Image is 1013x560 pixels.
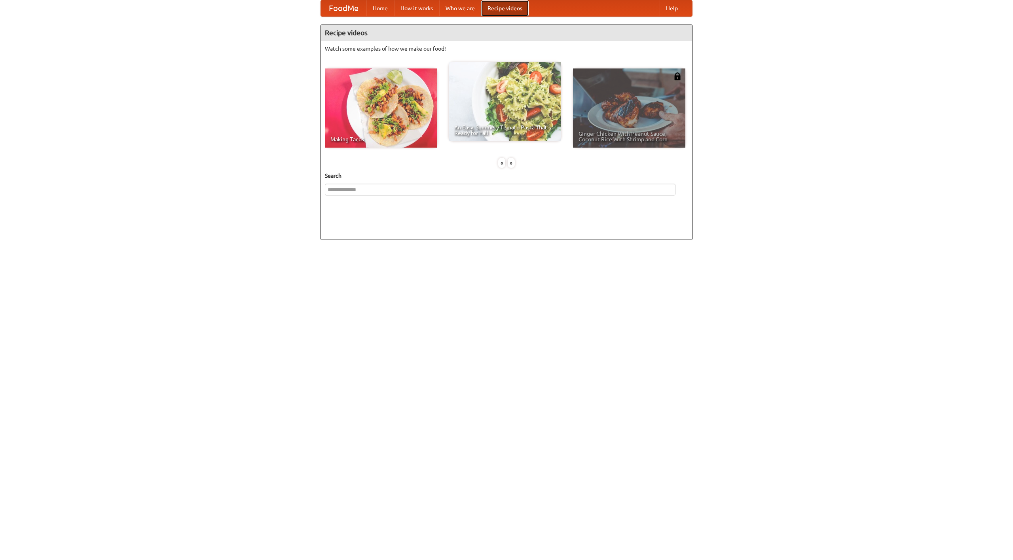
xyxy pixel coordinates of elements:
span: Making Tacos [330,137,432,142]
a: How it works [394,0,439,16]
a: Recipe videos [481,0,529,16]
a: Help [660,0,684,16]
span: An Easy, Summery Tomato Pasta That's Ready for Fall [454,125,556,136]
img: 483408.png [673,72,681,80]
a: Making Tacos [325,68,437,148]
a: Who we are [439,0,481,16]
a: Home [366,0,394,16]
p: Watch some examples of how we make our food! [325,45,688,53]
div: « [498,158,505,168]
h4: Recipe videos [321,25,692,41]
a: FoodMe [321,0,366,16]
h5: Search [325,172,688,180]
a: An Easy, Summery Tomato Pasta That's Ready for Fall [449,62,561,141]
div: » [508,158,515,168]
